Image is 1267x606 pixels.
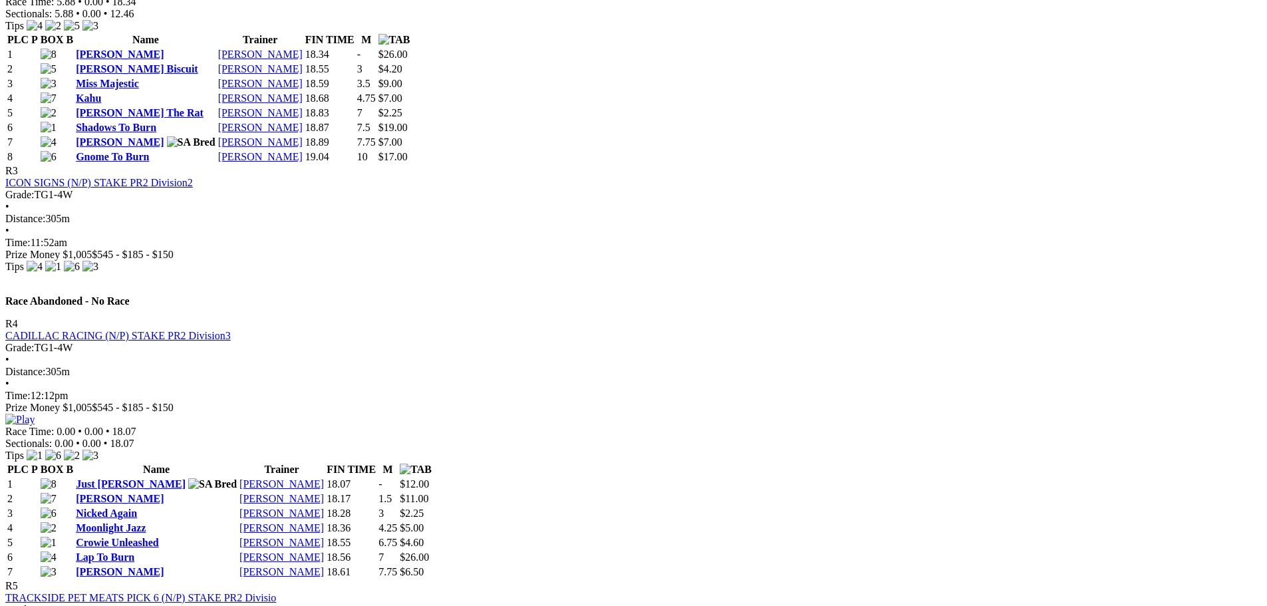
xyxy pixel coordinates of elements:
img: 4 [27,20,43,32]
th: Trainer [239,463,325,476]
span: Grade: [5,342,35,353]
span: $2.25 [400,508,424,519]
span: 18.07 [112,426,136,437]
span: $2.25 [378,107,402,118]
span: $5.00 [400,522,424,533]
th: Trainer [217,33,303,47]
span: $4.20 [378,63,402,75]
a: Lap To Burn [76,551,134,563]
span: R4 [5,318,18,329]
td: 18.59 [305,77,355,90]
img: 5 [64,20,80,32]
td: 18.68 [305,92,355,105]
a: [PERSON_NAME] [218,63,303,75]
td: 4 [7,522,39,535]
a: Nicked Again [76,508,137,519]
span: B [66,464,73,475]
text: - [357,49,360,60]
div: TG1-4W [5,189,1262,201]
img: 3 [82,20,98,32]
span: • [5,201,9,212]
td: 1 [7,48,39,61]
td: 2 [7,63,39,76]
span: Sectionals: [5,438,52,449]
span: • [5,378,9,389]
span: $545 - $185 - $150 [92,249,174,260]
text: 3 [378,508,384,519]
td: 4 [7,92,39,105]
span: • [5,225,9,236]
span: $7.00 [378,92,402,104]
a: [PERSON_NAME] [76,493,164,504]
img: 7 [41,92,57,104]
a: TRACKSIDE PET MEATS PICK 6 (N/P) STAKE PR2 Divisio [5,592,276,603]
img: 6 [41,508,57,520]
span: Distance: [5,213,45,224]
a: [PERSON_NAME] [76,49,164,60]
a: Crowie Unleashed [76,537,159,548]
th: M [356,33,376,47]
span: P [31,34,38,45]
img: 3 [82,450,98,462]
td: 19.04 [305,150,355,164]
a: Kahu [76,92,101,104]
img: 2 [45,20,61,32]
img: 6 [41,151,57,163]
img: 2 [41,107,57,119]
img: 4 [41,551,57,563]
span: 0.00 [82,8,101,19]
span: PLC [7,34,29,45]
a: Miss Majestic [76,78,139,89]
span: Race Time: [5,426,54,437]
text: - [378,478,382,490]
th: Name [75,463,237,476]
text: 7.75 [378,566,397,577]
span: $26.00 [378,49,408,60]
a: [PERSON_NAME] [239,537,324,548]
span: • [106,426,110,437]
text: 7 [357,107,362,118]
a: [PERSON_NAME] [76,136,164,148]
span: R3 [5,165,18,176]
th: M [378,463,398,476]
span: Tips [5,450,24,461]
span: $26.00 [400,551,429,563]
span: $19.00 [378,122,408,133]
td: 18.56 [326,551,376,564]
td: 18.34 [305,48,355,61]
div: 305m [5,366,1262,378]
td: 3 [7,77,39,90]
img: TAB [378,34,410,46]
img: 6 [64,261,80,273]
td: 18.89 [305,136,355,149]
td: 3 [7,507,39,520]
img: Play [5,414,35,426]
a: [PERSON_NAME] [239,551,324,563]
span: 12.46 [110,8,134,19]
span: • [104,438,108,449]
span: Grade: [5,189,35,200]
img: 3 [41,566,57,578]
a: [PERSON_NAME] [218,151,303,162]
span: Tips [5,261,24,272]
td: 8 [7,150,39,164]
span: 5.88 [55,8,73,19]
a: [PERSON_NAME] [239,508,324,519]
td: 18.55 [326,536,376,549]
span: • [76,8,80,19]
span: $4.60 [400,537,424,548]
td: 18.61 [326,565,376,579]
a: [PERSON_NAME] [218,92,303,104]
img: 1 [41,122,57,134]
img: 8 [41,478,57,490]
text: 10 [357,151,368,162]
a: [PERSON_NAME] [218,136,303,148]
td: 18.36 [326,522,376,535]
text: 3.5 [357,78,370,89]
th: Name [75,33,216,47]
div: 11:52am [5,237,1262,249]
a: [PERSON_NAME] [218,49,303,60]
span: Time: [5,390,31,401]
text: 6.75 [378,537,397,548]
span: $12.00 [400,478,429,490]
